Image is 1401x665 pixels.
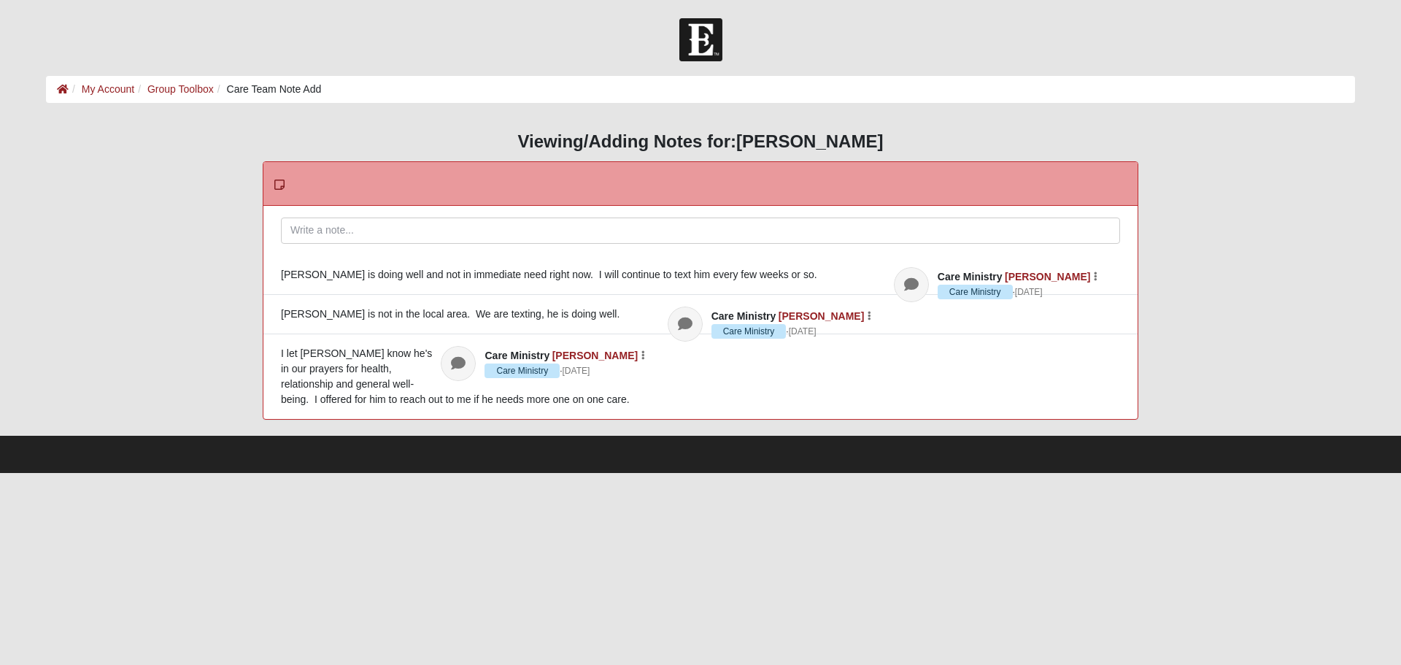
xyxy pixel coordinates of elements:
[281,267,1120,282] div: [PERSON_NAME] is doing well and not in immediate need right now. I will continue to text him ever...
[789,326,817,337] time: July 28, 2025, 3:03 PM
[485,364,562,378] span: ·
[82,83,134,95] a: My Account
[485,364,560,378] span: Care Ministry
[679,18,722,61] img: Church of Eleven22 Logo
[789,325,817,338] a: [DATE]
[1015,285,1043,299] a: [DATE]
[563,364,590,377] a: [DATE]
[552,350,638,361] a: [PERSON_NAME]
[214,82,322,97] li: Care Team Note Add
[779,310,864,322] a: [PERSON_NAME]
[938,271,1003,282] span: Care Ministry
[938,285,1013,299] span: Care Ministry
[563,366,590,376] time: July 28, 2025, 12:45 PM
[46,131,1355,153] h3: Viewing/Adding Notes for:
[281,346,1120,407] div: I let [PERSON_NAME] know he's in our prayers for health, relationship and general well-being. I o...
[281,307,1120,322] div: [PERSON_NAME] is not in the local area. We are texting, he is doing well.
[147,83,214,95] a: Group Toolbox
[711,324,789,339] span: ·
[711,310,776,322] span: Care Ministry
[711,324,787,339] span: Care Ministry
[1005,271,1090,282] a: [PERSON_NAME]
[938,285,1015,299] span: ·
[736,131,883,151] strong: [PERSON_NAME]
[1015,287,1043,297] time: August 9, 2025, 3:08 PM
[485,350,549,361] span: Care Ministry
